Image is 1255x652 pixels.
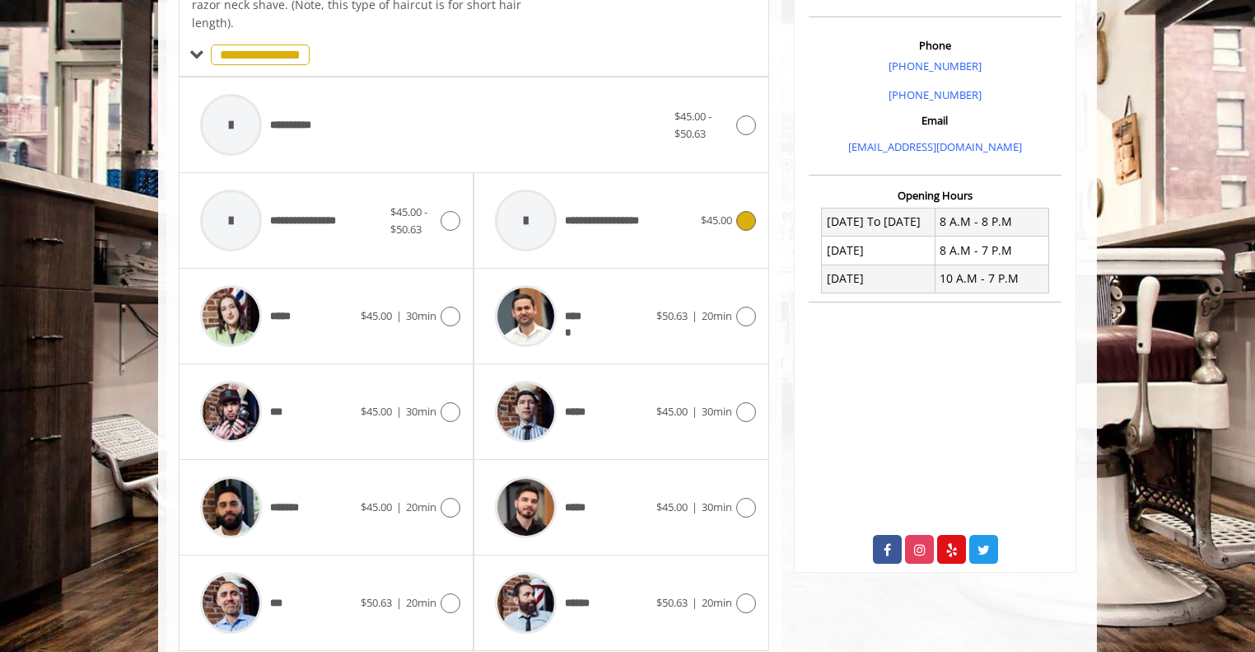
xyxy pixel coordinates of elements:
[361,595,392,610] span: $50.63
[692,595,697,610] span: |
[396,595,402,610] span: |
[656,595,688,610] span: $50.63
[813,115,1057,126] h3: Email
[674,109,711,141] span: $45.00 - $50.63
[692,308,697,323] span: |
[848,139,1022,154] a: [EMAIL_ADDRESS][DOMAIN_NAME]
[822,265,935,293] td: [DATE]
[889,59,982,73] a: [PHONE_NUMBER]
[406,308,436,323] span: 30min
[702,500,732,514] span: 30min
[692,404,697,419] span: |
[692,500,697,514] span: |
[822,208,935,236] td: [DATE] To [DATE]
[702,404,732,419] span: 30min
[390,204,427,237] span: $45.00 - $50.63
[406,404,436,419] span: 30min
[396,404,402,419] span: |
[935,265,1048,293] td: 10 A.M - 7 P.M
[702,595,732,610] span: 20min
[361,404,392,419] span: $45.00
[361,308,392,323] span: $45.00
[656,500,688,514] span: $45.00
[702,308,732,323] span: 20min
[813,40,1057,51] h3: Phone
[396,308,402,323] span: |
[935,237,1048,265] td: 8 A.M - 7 P.M
[701,213,732,227] span: $45.00
[935,208,1048,236] td: 8 A.M - 8 P.M
[406,500,436,514] span: 20min
[361,500,392,514] span: $45.00
[396,500,402,514] span: |
[656,308,688,323] span: $50.63
[406,595,436,610] span: 20min
[822,237,935,265] td: [DATE]
[889,87,982,102] a: [PHONE_NUMBER]
[809,190,1061,201] h3: Opening Hours
[656,404,688,419] span: $45.00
